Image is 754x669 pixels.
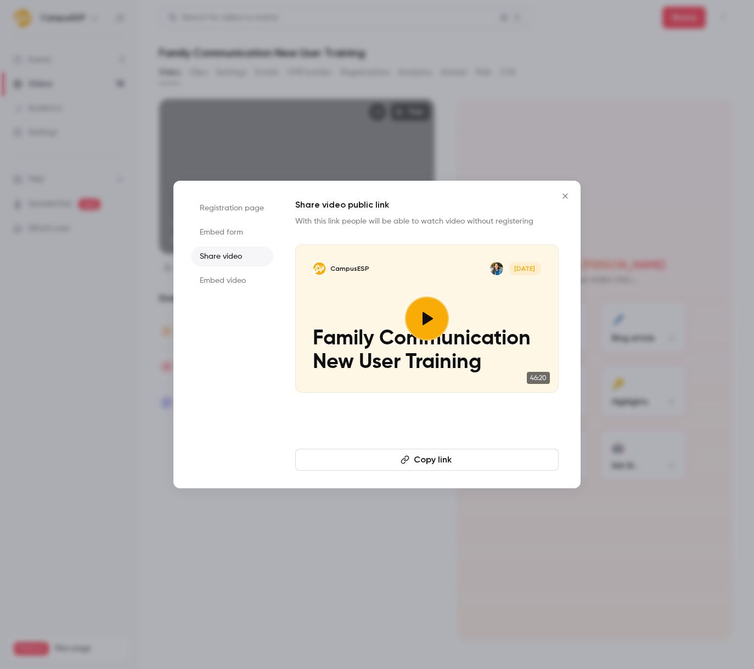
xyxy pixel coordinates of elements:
[295,449,559,471] button: Copy link
[191,198,273,218] li: Registration page
[554,185,576,207] button: Close
[527,372,550,384] span: 46:20
[295,216,559,227] p: With this link people will be able to watch video without registering
[191,222,273,242] li: Embed form
[295,244,559,393] a: Family Communication New User TrainingCampusESPLacey Janofsky[DATE]Family Communication New User ...
[191,247,273,266] li: Share video
[295,198,559,211] h1: Share video public link
[191,271,273,291] li: Embed video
